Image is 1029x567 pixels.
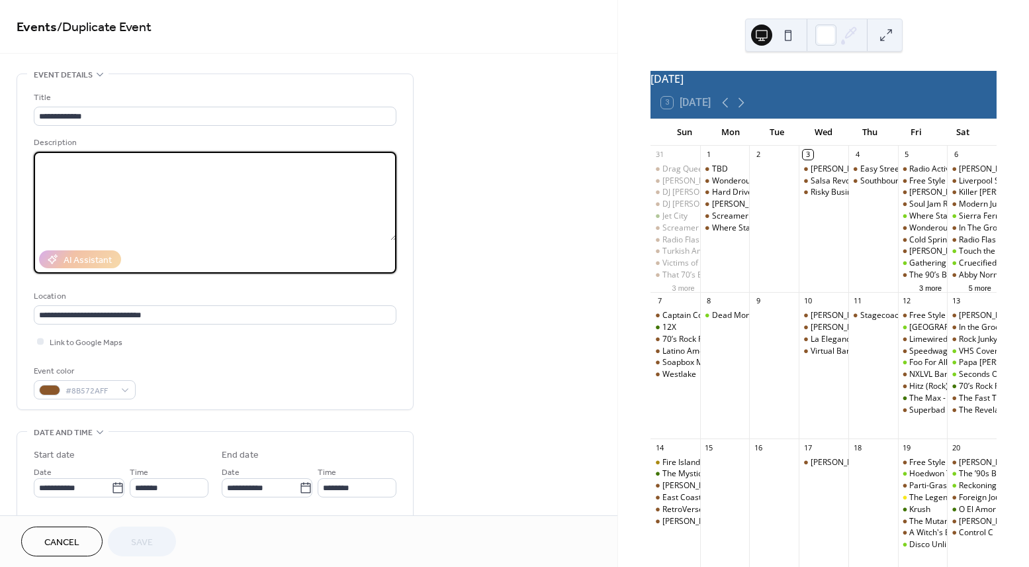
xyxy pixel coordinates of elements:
[898,199,948,210] div: Soul Jam Revue
[909,516,1026,527] div: The Mutant Kings (Classic Rock)
[909,164,954,175] div: Radio Active
[914,282,947,293] button: 3 more
[860,176,941,187] div: Southbound (Country)
[811,310,926,321] div: [PERSON_NAME] (Steel Drums)
[947,211,997,222] div: Sierra Ferrell Shoot For The Moon Tour
[34,68,93,82] span: Event details
[947,234,997,246] div: Radio Flashback
[898,164,948,175] div: Radio Active
[959,199,1014,210] div: Modern Justice
[34,466,52,480] span: Date
[898,504,948,515] div: Krush
[898,492,948,503] div: The Legendary Murphy's
[947,480,997,491] div: Reckoning (Grateful Dead)
[650,369,700,380] div: Westlake
[909,369,989,380] div: NXLVL Band (Reggae)
[662,223,791,234] div: Screamer of the Week (New Wave)
[848,164,898,175] div: Easy Street
[860,164,902,175] div: Easy Street
[662,270,717,281] div: That 70’s Band
[803,296,813,306] div: 10
[898,468,948,480] div: Hoedwon Throwdown/Town & Country/Starting Over/Overhau;
[902,150,912,160] div: 5
[898,223,948,234] div: Wonderous Stories
[898,381,948,392] div: Hitz (Rock)
[951,442,961,452] div: 20
[947,405,997,416] div: The Revelators
[898,187,948,198] div: Jackie & The Rippers
[898,527,948,539] div: A Witch's Brew
[959,381,1021,392] div: 70’s Rock Parade
[753,296,763,306] div: 9
[947,357,997,368] div: Papa Roach & Rise Against: Rise of the Roach Tour
[650,71,997,87] div: [DATE]
[940,119,986,146] div: Sat
[57,15,152,40] span: / Duplicate Event
[50,336,122,350] span: Link to Google Maps
[753,150,763,160] div: 2
[662,357,727,368] div: Soapbox Messiah
[650,187,700,198] div: DJ Tommy Bruno
[34,136,394,150] div: Description
[898,334,948,345] div: Limewired
[34,91,394,105] div: Title
[50,515,73,529] span: All day
[909,187,1025,198] div: [PERSON_NAME] & The Rippers
[898,457,948,468] div: Free Style Disco with DJ Jeff Nec
[898,310,948,321] div: Free Style Disco with DJ Jeff Nec
[712,310,844,321] div: Dead Mondays Featuring MK - Ultra
[318,466,336,480] span: Time
[947,393,997,404] div: The Fast Track Band (Classic Rock/Pop/Dance)
[662,322,676,333] div: 12X
[959,322,1008,333] div: In the Groove
[650,223,700,234] div: Screamer of the Week (New Wave)
[650,480,700,491] div: Bobby Nathan Band
[947,199,997,210] div: Modern Justice
[963,282,997,293] button: 5 more
[947,504,997,515] div: O El Amor
[662,516,725,527] div: [PERSON_NAME]
[704,442,714,452] div: 15
[712,211,794,222] div: Screamer of the Week
[811,322,873,333] div: [PERSON_NAME]
[909,199,965,210] div: Soul Jam Revue
[707,119,754,146] div: Mon
[712,187,752,198] div: Hard Drive
[947,310,997,321] div: Joe Rock and the All Stars
[650,164,700,175] div: Drag Queen Booze Bingo Brunch
[803,150,813,160] div: 3
[712,164,728,175] div: TBD
[650,357,700,368] div: Soapbox Messiah
[947,187,997,198] div: Killer Joe & The Lido Soul Revue
[799,457,848,468] div: Amber Ferrari Band
[662,187,735,198] div: DJ [PERSON_NAME]
[650,310,700,321] div: Captain Cool Band (AKA Jimmy Kenny & The Pirate Beach Band)
[650,457,700,468] div: Fire Island Lighthouse 200th Anniversary Celebration/Just Sixties
[860,310,940,321] div: Stagecoach )Country)
[909,223,979,234] div: Wonderous Stories
[893,119,940,146] div: Fri
[21,527,103,556] button: Cancel
[650,468,700,480] div: The Mystic
[909,527,964,539] div: A Witch's Brew
[852,442,862,452] div: 18
[959,234,1018,246] div: Radio Flashback
[799,176,848,187] div: Salsa Revolution
[852,296,862,306] div: 11
[909,492,1028,503] div: The Legendary [PERSON_NAME]
[34,289,394,303] div: Location
[898,369,948,380] div: NXLVL Band (Reggae)
[662,334,725,345] div: 70’s Rock Parade
[34,364,133,378] div: Event color
[959,527,993,539] div: Control C
[662,480,746,491] div: [PERSON_NAME] Band
[662,468,702,480] div: The Mystic
[34,448,75,462] div: Start date
[947,246,997,257] div: Touch the ’80s
[650,334,700,345] div: 70’s Rock Parade
[650,246,700,257] div: Turkish American Night
[811,164,873,175] div: [PERSON_NAME]
[898,480,948,491] div: Parti-Gras with Bret Michaels ans a Renowned Former Lead Guitarist – TBA
[712,223,785,234] div: Where Stars Collide
[959,223,1010,234] div: In The Groove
